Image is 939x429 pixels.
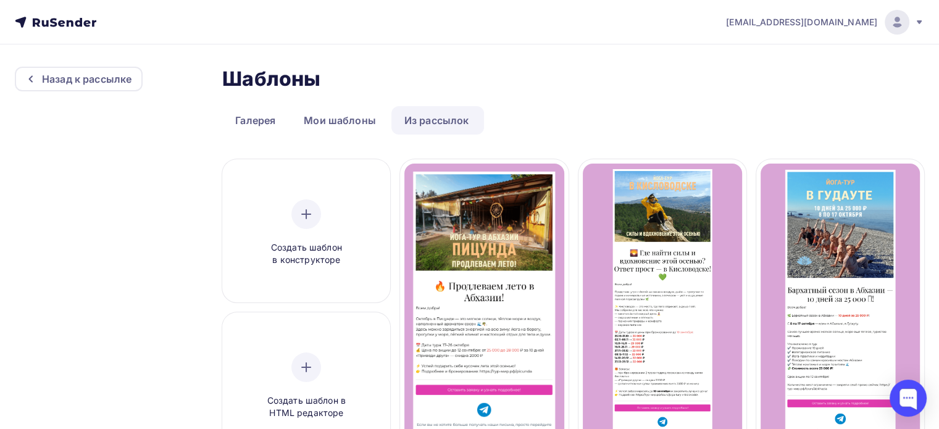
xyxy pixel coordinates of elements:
[248,394,365,420] span: Создать шаблон в HTML редакторе
[222,106,288,135] a: Галерея
[391,106,482,135] a: Из рассылок
[726,10,924,35] a: [EMAIL_ADDRESS][DOMAIN_NAME]
[42,72,131,86] div: Назад к рассылке
[222,67,320,91] h2: Шаблоны
[248,241,365,267] span: Создать шаблон в конструкторе
[726,16,877,28] span: [EMAIL_ADDRESS][DOMAIN_NAME]
[291,106,389,135] a: Мои шаблоны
